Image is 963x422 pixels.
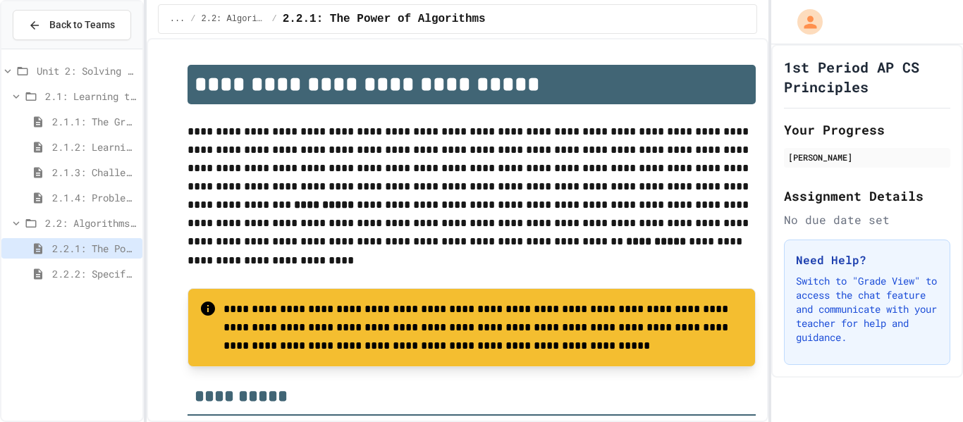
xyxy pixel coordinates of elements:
[52,114,137,129] span: 2.1.1: The Growth Mindset
[283,11,486,27] span: 2.2.1: The Power of Algorithms
[170,13,185,25] span: ...
[45,89,137,104] span: 2.1: Learning to Solve Hard Problems
[52,190,137,205] span: 2.1.4: Problem Solving Practice
[49,18,115,32] span: Back to Teams
[52,139,137,154] span: 2.1.2: Learning to Solve Hard Problems
[202,13,266,25] span: 2.2: Algorithms - from Pseudocode to Flowcharts
[271,13,276,25] span: /
[37,63,137,78] span: Unit 2: Solving Problems in Computer Science
[788,151,946,163] div: [PERSON_NAME]
[13,10,131,40] button: Back to Teams
[52,241,137,256] span: 2.2.1: The Power of Algorithms
[783,6,826,38] div: My Account
[784,120,950,139] h2: Your Progress
[846,304,949,364] iframe: chat widget
[904,366,949,408] iframe: chat widget
[190,13,195,25] span: /
[45,216,137,230] span: 2.2: Algorithms - from Pseudocode to Flowcharts
[784,57,950,97] h1: 1st Period AP CS Principles
[796,252,938,268] h3: Need Help?
[52,165,137,180] span: 2.1.3: Challenge Problem - The Bridge
[52,266,137,281] span: 2.2.2: Specifying Ideas with Pseudocode
[784,186,950,206] h2: Assignment Details
[784,211,950,228] div: No due date set
[796,274,938,345] p: Switch to "Grade View" to access the chat feature and communicate with your teacher for help and ...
